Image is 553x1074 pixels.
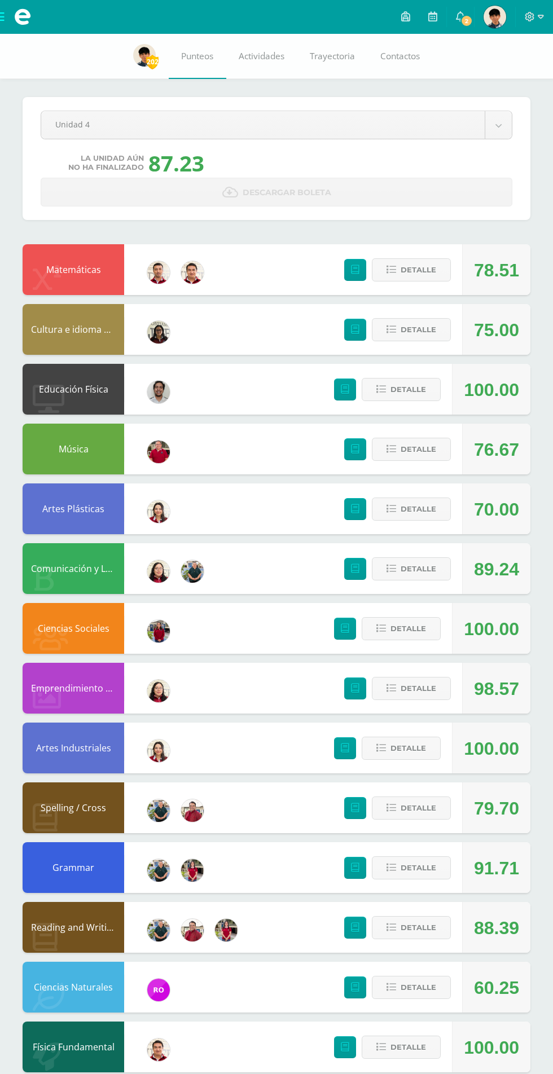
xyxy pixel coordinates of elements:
img: 08cdfe488ee6e762f49c3a355c2599e7.png [147,500,170,523]
span: Detalle [390,738,426,759]
div: 98.57 [474,663,519,714]
div: 76.67 [474,424,519,475]
button: Detalle [362,378,441,401]
span: Detalle [390,379,426,400]
div: Spelling / Cross [23,782,124,833]
img: d3b263647c2d686994e508e2c9b90e59.png [147,859,170,882]
div: 79.70 [474,783,519,834]
span: Punteos [181,50,213,62]
img: d3b263647c2d686994e508e2c9b90e59.png [147,919,170,941]
img: 7947534db6ccf4a506b85fa3326511af.png [147,441,170,463]
span: Trayectoria [310,50,355,62]
span: Detalle [401,917,436,938]
a: Unidad 4 [41,111,512,139]
img: ea60e6a584bd98fae00485d881ebfd6b.png [181,859,204,882]
button: Detalle [372,856,451,879]
img: 4433c8ec4d0dcbe293dd19cfa8535420.png [181,919,204,941]
div: 87.23 [148,148,204,178]
span: 2 [460,15,473,27]
div: Educación Física [23,364,124,415]
button: Detalle [372,916,451,939]
div: Cultura e idioma maya [23,304,124,355]
span: Detalle [390,618,426,639]
div: 100.00 [464,1022,519,1073]
a: Trayectoria [297,34,368,79]
div: Emprendimiento para la productividad [23,663,124,714]
div: Física Fundamental [23,1022,124,1072]
button: Detalle [372,796,451,820]
img: ea60e6a584bd98fae00485d881ebfd6b.png [215,919,238,941]
div: Música [23,424,124,474]
a: Contactos [368,34,433,79]
div: 91.71 [474,843,519,893]
img: f76073ca312b03dd87f23b6b364bf11e.png [133,44,156,67]
img: c6b4b3f06f981deac34ce0a071b61492.png [147,680,170,702]
img: d3b263647c2d686994e508e2c9b90e59.png [147,799,170,822]
div: 100.00 [464,723,519,774]
div: 75.00 [474,305,519,355]
button: Detalle [362,617,441,640]
button: Detalle [362,1036,441,1059]
img: d3b263647c2d686994e508e2c9b90e59.png [181,560,204,583]
div: 60.25 [474,962,519,1013]
div: 89.24 [474,544,519,595]
button: Detalle [372,677,451,700]
img: 4e0900a1d9a69e7bb80937d985fefa87.png [147,381,170,403]
div: Comunicación y Lenguaje [23,543,124,594]
div: Ciencias Naturales [23,962,124,1013]
button: Detalle [362,737,441,760]
button: Detalle [372,438,451,461]
button: Detalle [372,976,451,999]
span: Detalle [401,439,436,460]
img: c6b4b3f06f981deac34ce0a071b61492.png [147,560,170,583]
div: Reading and Writing [23,902,124,953]
div: Matemáticas [23,244,124,295]
button: Detalle [372,258,451,281]
span: Detalle [401,319,436,340]
a: Actividades [226,34,297,79]
div: Ciencias Sociales [23,603,124,654]
span: Contactos [380,50,420,62]
span: Detalle [401,977,436,998]
span: Detalle [401,558,436,579]
div: 88.39 [474,903,519,953]
img: 76b79572e868f347d82537b4f7bc2cf5.png [181,261,204,284]
span: Actividades [239,50,284,62]
span: Detalle [401,499,436,520]
div: 78.51 [474,245,519,296]
span: 202 [146,55,159,69]
span: Unidad 4 [55,111,471,138]
img: 08228f36aa425246ac1f75ab91e507c5.png [147,979,170,1001]
span: Detalle [401,857,436,878]
img: 76b79572e868f347d82537b4f7bc2cf5.png [147,1038,170,1061]
button: Detalle [372,557,451,580]
span: Descargar boleta [243,179,331,206]
img: 8967023db232ea363fa53c906190b046.png [147,261,170,284]
div: 70.00 [474,484,519,535]
span: Detalle [390,1037,426,1058]
div: Artes Plásticas [23,483,124,534]
img: c64be9d0b6a0f58b034d7201874f2d94.png [147,321,170,344]
img: 08cdfe488ee6e762f49c3a355c2599e7.png [147,740,170,762]
span: Detalle [401,798,436,818]
img: f76073ca312b03dd87f23b6b364bf11e.png [484,6,506,28]
span: Detalle [401,678,436,699]
span: La unidad aún no ha finalizado [68,154,144,172]
a: Punteos [169,34,226,79]
span: Detalle [401,259,436,280]
div: Artes Industriales [23,723,124,773]
div: 100.00 [464,604,519,654]
div: 100.00 [464,364,519,415]
img: e1f0730b59be0d440f55fb027c9eff26.png [147,620,170,642]
button: Detalle [372,318,451,341]
div: Grammar [23,842,124,893]
button: Detalle [372,498,451,521]
img: 4433c8ec4d0dcbe293dd19cfa8535420.png [181,799,204,822]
